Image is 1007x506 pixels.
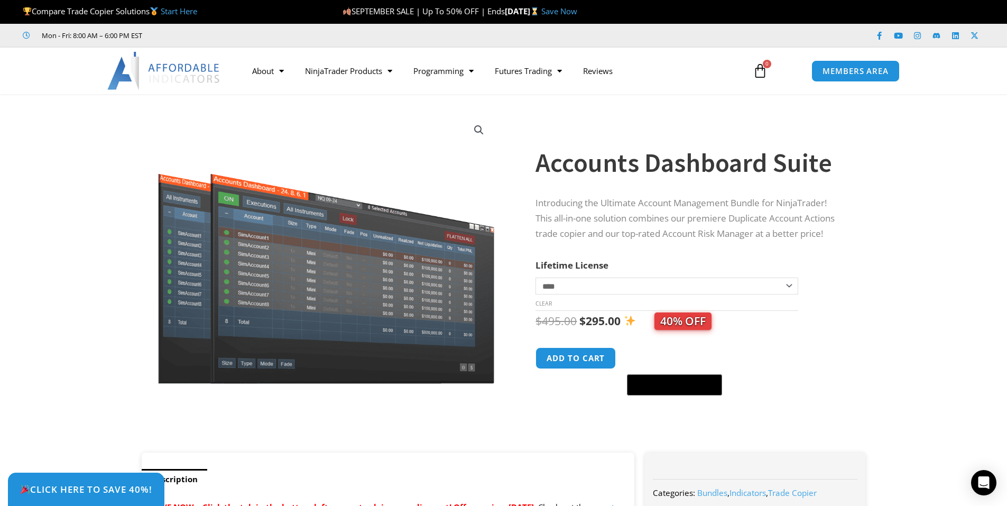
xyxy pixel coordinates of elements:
[624,315,635,326] img: ✨
[161,6,197,16] a: Start Here
[107,52,221,90] img: LogoAI | Affordable Indicators – NinjaTrader
[737,56,783,86] a: 0
[535,259,608,271] label: Lifetime License
[531,7,539,15] img: ⌛
[20,485,152,494] span: Click Here to save 40%!
[811,60,900,82] a: MEMBERS AREA
[242,59,294,83] a: About
[654,312,712,330] span: 40% OFF
[627,374,722,395] button: Buy with GPay
[535,314,577,328] bdi: 495.00
[343,6,505,16] span: SEPTEMBER SALE | Up To 50% OFF | Ends
[823,67,889,75] span: MEMBERS AREA
[21,485,30,494] img: 🎉
[343,7,351,15] img: 🍂
[484,59,572,83] a: Futures Trading
[8,473,164,506] a: 🎉Click Here to save 40%!
[39,29,142,42] span: Mon - Fri: 8:00 AM – 6:00 PM EST
[579,314,586,328] span: $
[23,6,197,16] span: Compare Trade Copier Solutions
[23,7,31,15] img: 🏆
[469,121,488,140] a: View full-screen image gallery
[505,6,541,16] strong: [DATE]
[150,7,158,15] img: 🥇
[535,144,844,181] h1: Accounts Dashboard Suite
[763,60,771,68] span: 0
[579,314,621,328] bdi: 295.00
[535,347,616,369] button: Add to cart
[625,346,720,371] iframe: Secure express checkout frame
[535,300,552,307] a: Clear options
[572,59,623,83] a: Reviews
[535,402,844,411] iframe: PayPal Message 1
[242,59,741,83] nav: Menu
[535,314,542,328] span: $
[403,59,484,83] a: Programming
[535,196,844,242] p: Introducing the Ultimate Account Management Bundle for NinjaTrader! This all-in-one solution comb...
[971,470,996,495] div: Open Intercom Messenger
[157,30,316,41] iframe: Customer reviews powered by Trustpilot
[541,6,577,16] a: Save Now
[294,59,403,83] a: NinjaTrader Products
